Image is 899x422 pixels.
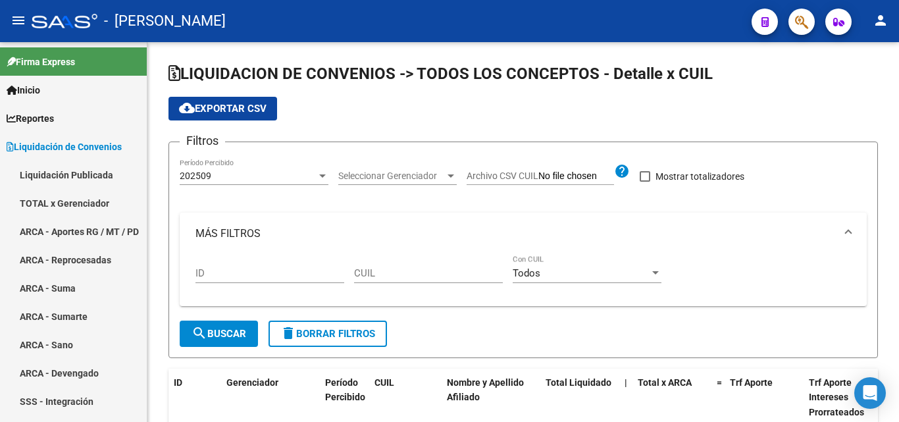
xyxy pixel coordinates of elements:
span: ID [174,377,182,388]
span: Gerenciador [226,377,278,388]
input: Archivo CSV CUIL [538,171,614,182]
mat-expansion-panel-header: MÁS FILTROS [180,213,867,255]
span: Período Percibido [325,377,365,403]
mat-icon: cloud_download [179,100,195,116]
span: Trf Aporte Intereses Prorrateados [809,377,864,418]
button: Buscar [180,321,258,347]
span: Buscar [192,328,246,340]
span: Seleccionar Gerenciador [338,171,445,182]
span: Exportar CSV [179,103,267,115]
span: Total x ARCA [638,377,692,388]
span: Reportes [7,111,54,126]
span: - [PERSON_NAME] [104,7,226,36]
span: Total Liquidado [546,377,611,388]
button: Exportar CSV [168,97,277,120]
mat-icon: delete [280,325,296,341]
mat-icon: help [614,163,630,179]
span: Borrar Filtros [280,328,375,340]
button: Borrar Filtros [269,321,387,347]
span: = [717,377,722,388]
mat-icon: menu [11,13,26,28]
span: Liquidación de Convenios [7,140,122,154]
span: Mostrar totalizadores [655,169,744,184]
mat-icon: search [192,325,207,341]
span: 202509 [180,171,211,181]
div: Open Intercom Messenger [854,377,886,409]
span: Nombre y Apellido Afiliado [447,377,524,403]
span: LIQUIDACION DE CONVENIOS -> TODOS LOS CONCEPTOS - Detalle x CUIL [168,65,713,83]
span: CUIL [374,377,394,388]
div: MÁS FILTROS [180,255,867,306]
mat-panel-title: MÁS FILTROS [195,226,835,241]
span: Archivo CSV CUIL [467,171,538,181]
h3: Filtros [180,132,225,150]
span: Todos [513,267,540,279]
span: Firma Express [7,55,75,69]
span: Inicio [7,83,40,97]
span: | [625,377,627,388]
span: Trf Aporte [730,377,773,388]
mat-icon: person [873,13,888,28]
